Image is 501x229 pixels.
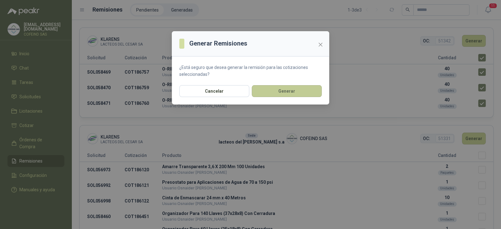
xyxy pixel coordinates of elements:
[189,39,247,48] h3: Generar Remisiones
[318,42,323,47] span: close
[315,40,325,50] button: Close
[179,85,249,97] button: Cancelar
[252,85,322,97] button: Generar
[179,64,322,78] p: ¿Está seguro que desea generar la remisión para las cotizaciones seleccionadas?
